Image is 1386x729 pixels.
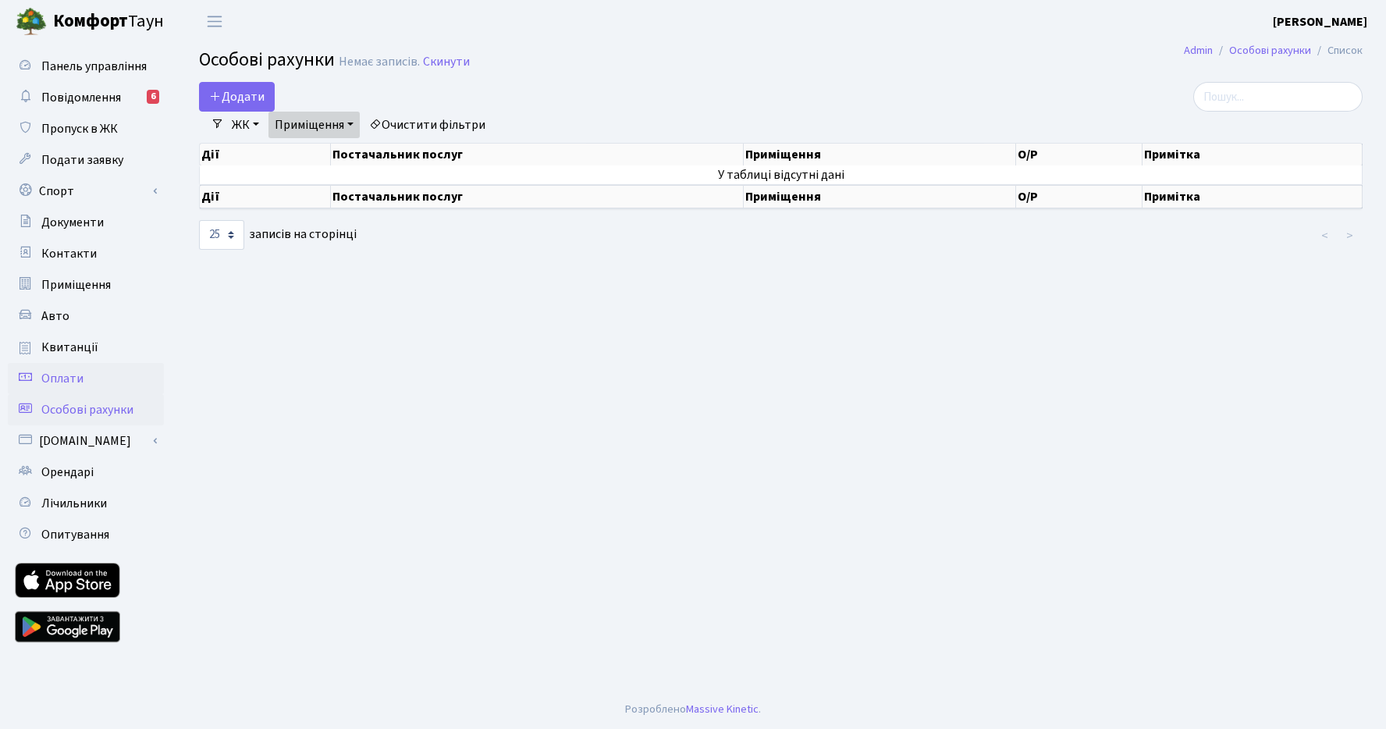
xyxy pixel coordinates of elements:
a: Квитанції [8,332,164,363]
span: Особові рахунки [199,46,335,73]
span: Приміщення [41,276,111,293]
a: Massive Kinetic [686,701,759,717]
span: Особові рахунки [41,401,133,418]
div: Немає записів. [339,55,420,69]
th: Постачальник послуг [331,185,744,208]
a: Пропуск в ЖК [8,113,164,144]
span: Панель управління [41,58,147,75]
span: Лічильники [41,495,107,512]
span: Повідомлення [41,89,121,106]
a: Повідомлення6 [8,82,164,113]
li: Список [1311,42,1363,59]
a: Опитування [8,519,164,550]
a: Приміщення [8,269,164,300]
a: Контакти [8,238,164,269]
span: Оплати [41,370,84,387]
a: ЖК [226,112,265,138]
th: О/Р [1016,144,1143,165]
a: Оплати [8,363,164,394]
a: Лічильники [8,488,164,519]
a: Admin [1184,42,1213,59]
label: записів на сторінці [199,220,357,250]
th: О/Р [1016,185,1143,208]
span: Авто [41,308,69,325]
a: Додати [199,82,275,112]
th: Приміщення [744,185,1016,208]
button: Переключити навігацію [195,9,234,34]
th: Постачальник послуг [331,144,744,165]
b: Комфорт [53,9,128,34]
a: Орендарі [8,457,164,488]
td: У таблиці відсутні дані [200,165,1363,184]
span: Квитанції [41,339,98,356]
th: Примітка [1143,185,1363,208]
a: Спорт [8,176,164,207]
nav: breadcrumb [1160,34,1386,67]
a: [DOMAIN_NAME] [8,425,164,457]
th: Дії [200,185,331,208]
span: Документи [41,214,104,231]
a: Скинути [423,55,470,69]
th: Приміщення [744,144,1016,165]
div: 6 [147,90,159,104]
a: Особові рахунки [1229,42,1311,59]
th: Примітка [1143,144,1363,165]
span: Орендарі [41,464,94,481]
input: Пошук... [1193,82,1363,112]
span: Таун [53,9,164,35]
span: Додати [209,88,265,105]
a: Особові рахунки [8,394,164,425]
span: Контакти [41,245,97,262]
a: Приміщення [268,112,360,138]
img: logo.png [16,6,47,37]
a: [PERSON_NAME] [1273,12,1367,31]
div: Розроблено . [625,701,761,718]
a: Очистити фільтри [363,112,492,138]
a: Документи [8,207,164,238]
span: Пропуск в ЖК [41,120,118,137]
span: Опитування [41,526,109,543]
a: Панель управління [8,51,164,82]
b: [PERSON_NAME] [1273,13,1367,30]
th: Дії [200,144,331,165]
select: записів на сторінці [199,220,244,250]
span: Подати заявку [41,151,123,169]
a: Авто [8,300,164,332]
a: Подати заявку [8,144,164,176]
